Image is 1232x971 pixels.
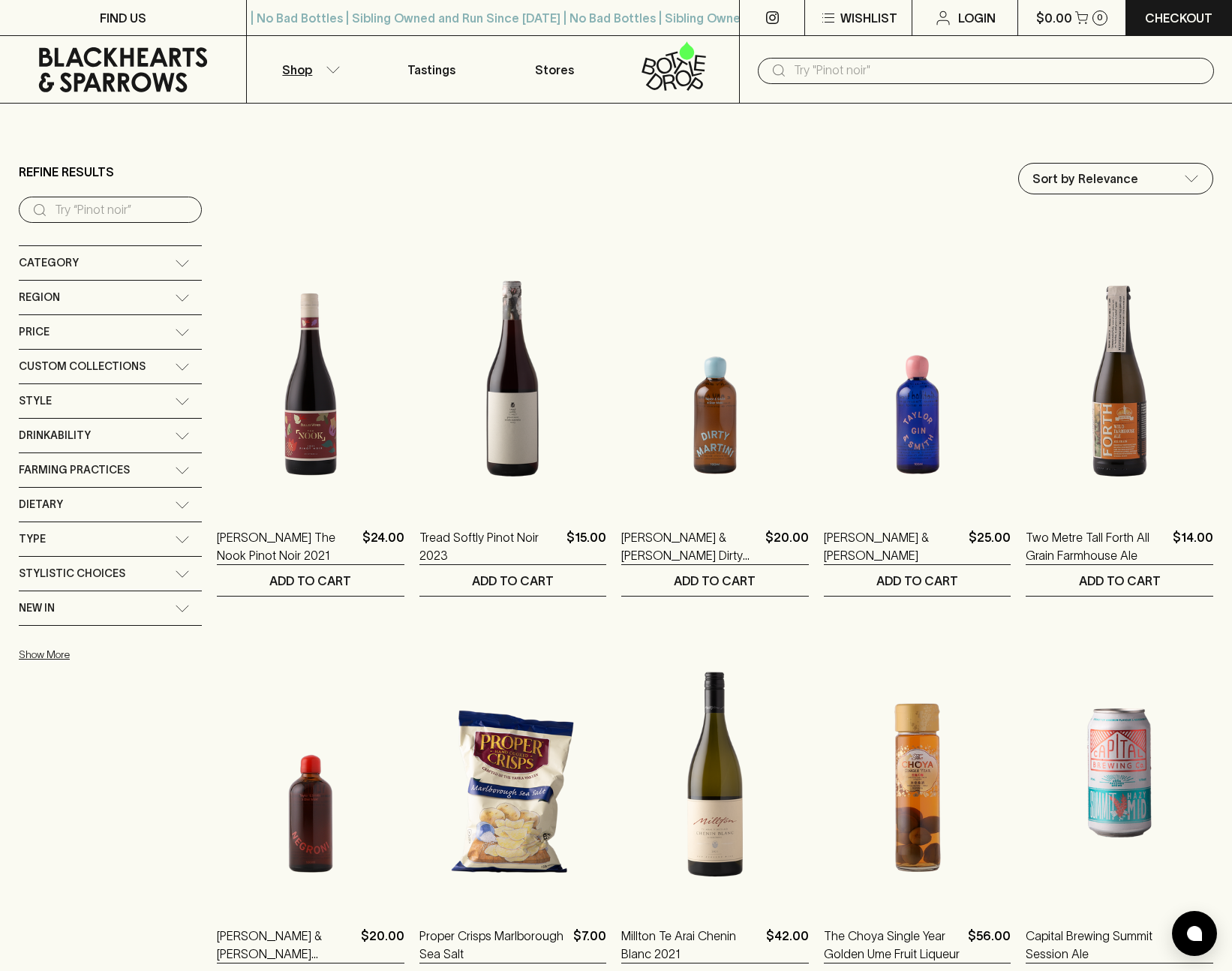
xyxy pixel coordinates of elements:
img: Taylor & Smith Gin [824,243,1011,506]
button: Show More [19,639,215,670]
p: $15.00 [566,528,606,564]
p: ADD TO CART [269,572,351,590]
span: Custom Collections [19,357,146,376]
p: FIND US [100,9,146,27]
p: ADD TO CART [876,572,958,590]
p: $56.00 [968,927,1011,963]
div: Style [19,384,202,418]
div: Type [19,522,202,556]
p: Refine Results [19,163,114,181]
a: Millton Te Arai Chenin Blanc 2021 [621,927,760,963]
div: Region [19,281,202,314]
a: Tastings [370,36,493,103]
a: [PERSON_NAME] The Nook Pinot Noir 2021 [217,528,356,564]
span: Region [19,288,60,307]
p: Shop [282,61,312,79]
div: Drinkability [19,419,202,452]
p: Stores [535,61,574,79]
span: Type [19,530,46,549]
input: Try "Pinot noir" [794,59,1202,83]
p: Wishlist [840,9,897,27]
p: Sort by Relevance [1032,170,1138,188]
div: Dietary [19,488,202,522]
p: Checkout [1145,9,1212,27]
div: Sort by Relevance [1019,164,1212,194]
span: Farming Practices [19,461,130,479]
button: ADD TO CART [824,565,1011,596]
span: Price [19,323,50,341]
img: Capital Brewing Summit Session Ale [1026,642,1213,904]
span: Category [19,254,79,272]
span: Stylistic Choices [19,564,125,583]
p: $20.00 [361,927,404,963]
div: Category [19,246,202,280]
img: Two Metre Tall Forth All Grain Farmhouse Ale [1026,243,1213,506]
a: Capital Brewing Summit Session Ale [1026,927,1174,963]
img: Taylor & Smith Dirty Martini Cocktail [621,243,809,506]
img: Buller The Nook Pinot Noir 2021 [217,243,404,506]
a: Two Metre Tall Forth All Grain Farmhouse Ale [1026,528,1167,564]
p: 0 [1097,14,1103,22]
p: $25.00 [969,528,1011,564]
p: $14.00 [1173,528,1213,564]
p: $24.00 [362,528,404,564]
a: [PERSON_NAME] & [PERSON_NAME] Dirty Martini Cocktail [621,528,759,564]
div: Farming Practices [19,453,202,487]
p: ADD TO CART [674,572,756,590]
span: Style [19,392,52,410]
p: $0.00 [1036,9,1072,27]
span: New In [19,599,55,618]
p: Tastings [407,61,455,79]
img: Taylor & Smith Negroni Cocktail [217,642,404,904]
input: Try “Pinot noir” [55,198,190,222]
button: ADD TO CART [1026,565,1213,596]
p: $42.00 [766,927,809,963]
img: Proper Crisps Marlborough Sea Salt [419,642,607,904]
div: Custom Collections [19,350,202,383]
p: $7.00 [573,927,606,963]
p: ADD TO CART [1079,572,1161,590]
a: Proper Crisps Marlborough Sea Salt [419,927,568,963]
a: The Choya Single Year Golden Ume Fruit Liqueur [824,927,963,963]
img: bubble-icon [1187,926,1202,941]
img: The Choya Single Year Golden Ume Fruit Liqueur [824,642,1011,904]
div: New In [19,591,202,625]
span: Drinkability [19,426,91,445]
a: Stores [493,36,616,103]
button: ADD TO CART [217,565,404,596]
p: Login [958,9,996,27]
a: Tread Softly Pinot Noir 2023 [419,528,561,564]
img: Millton Te Arai Chenin Blanc 2021 [621,642,809,904]
button: Shop [247,36,370,103]
div: Price [19,315,202,349]
img: Tread Softly Pinot Noir 2023 [419,243,607,506]
a: [PERSON_NAME] & [PERSON_NAME] [PERSON_NAME] Cocktail [217,927,355,963]
span: Dietary [19,495,63,514]
button: ADD TO CART [621,565,809,596]
p: ADD TO CART [472,572,554,590]
button: ADD TO CART [419,565,607,596]
a: [PERSON_NAME] & [PERSON_NAME] [824,528,963,564]
p: $20.00 [765,528,809,564]
div: Stylistic Choices [19,557,202,591]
